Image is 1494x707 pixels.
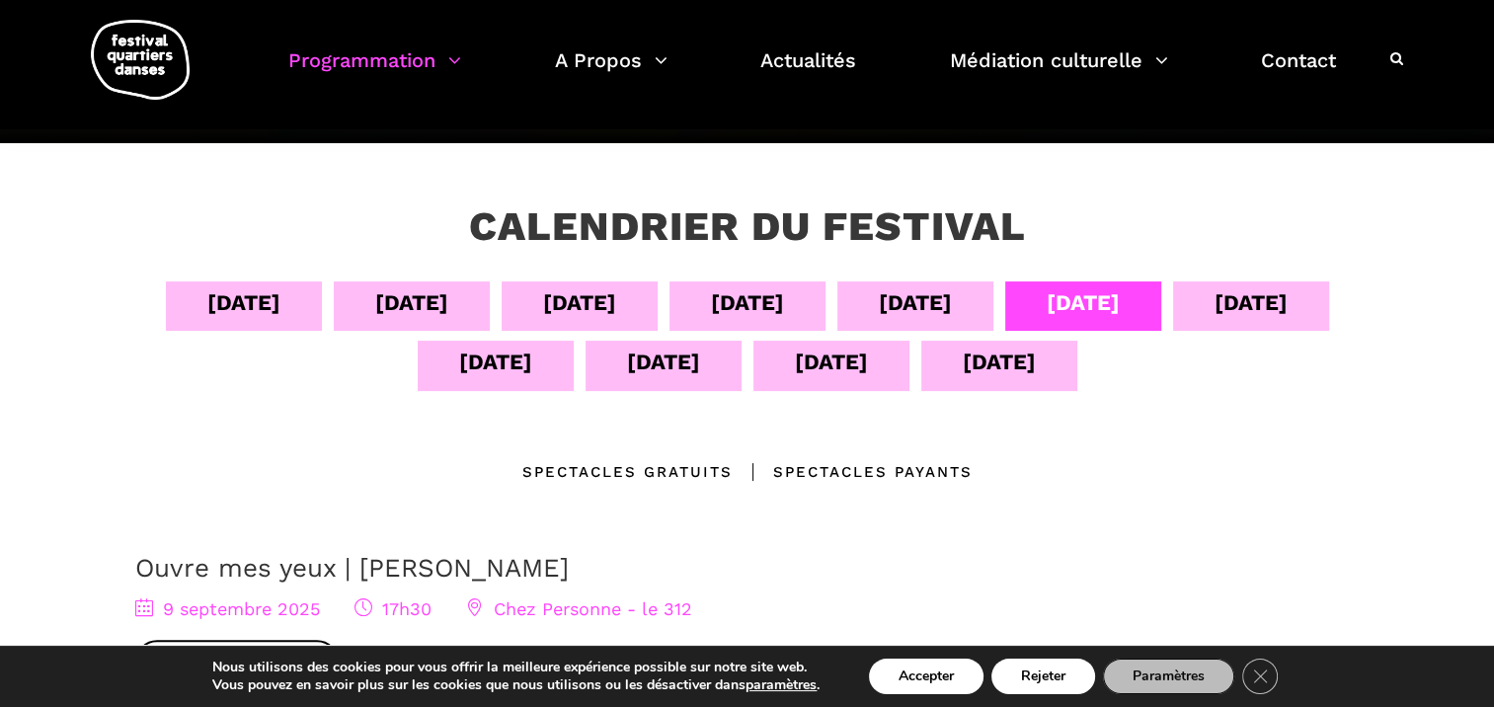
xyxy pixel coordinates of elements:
[963,345,1036,379] div: [DATE]
[459,345,532,379] div: [DATE]
[288,43,461,102] a: Programmation
[950,43,1168,102] a: Médiation culturelle
[522,460,733,484] div: Spectacles gratuits
[991,659,1095,694] button: Rejeter
[469,202,1026,252] h3: Calendrier du festival
[879,285,952,320] div: [DATE]
[760,43,856,102] a: Actualités
[869,659,983,694] button: Accepter
[733,460,973,484] div: Spectacles Payants
[627,345,700,379] div: [DATE]
[555,43,668,102] a: A Propos
[466,598,692,619] span: Chez Personne - le 312
[543,285,616,320] div: [DATE]
[212,676,820,694] p: Vous pouvez en savoir plus sur les cookies que nous utilisons ou les désactiver dans .
[746,676,817,694] button: paramètres
[135,598,320,619] span: 9 septembre 2025
[354,598,432,619] span: 17h30
[207,285,280,320] div: [DATE]
[135,553,569,583] a: Ouvre mes yeux | [PERSON_NAME]
[1047,285,1120,320] div: [DATE]
[1215,285,1288,320] div: [DATE]
[91,20,190,100] img: logo-fqd-med
[795,345,868,379] div: [DATE]
[711,285,784,320] div: [DATE]
[212,659,820,676] p: Nous utilisons des cookies pour vous offrir la meilleure expérience possible sur notre site web.
[135,640,339,684] a: Acheter des billets
[1103,659,1234,694] button: Paramètres
[1261,43,1336,102] a: Contact
[1242,659,1278,694] button: Close GDPR Cookie Banner
[375,285,448,320] div: [DATE]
